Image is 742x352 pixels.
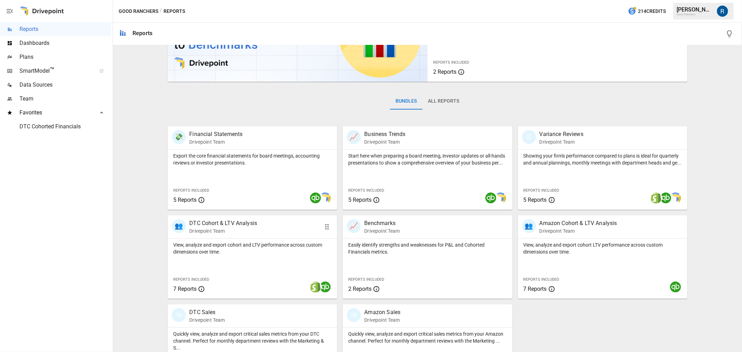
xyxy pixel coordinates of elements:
[189,130,242,138] p: Financial Statements
[364,308,400,317] p: Amazon Sales
[172,308,186,322] div: 🛍
[433,69,456,75] span: 2 Reports
[348,197,372,203] span: 5 Reports
[173,286,197,292] span: 7 Reports
[320,192,331,203] img: smart model
[540,138,583,145] p: Drivepoint Team
[540,219,617,227] p: Amazon Cohort & LTV Analysis
[19,95,111,103] span: Team
[713,1,732,21] button: Roman Romero
[173,152,332,166] p: Export the core financial statements for board meetings, accounting reviews or investor presentat...
[173,188,209,193] span: Reports Included
[364,227,400,234] p: Drivepoint Team
[348,277,384,282] span: Reports Included
[19,25,111,33] span: Reports
[50,66,55,74] span: ™
[524,188,559,193] span: Reports Included
[540,130,583,138] p: Variance Reviews
[433,60,469,65] span: Reports Included
[189,308,225,317] p: DTC Sales
[119,7,158,16] button: Good Ranchers
[677,6,713,13] div: [PERSON_NAME]
[670,192,681,203] img: smart model
[189,317,225,323] p: Drivepoint Team
[189,219,257,227] p: DTC Cohort & LTV Analysis
[364,138,405,145] p: Drivepoint Team
[160,7,162,16] div: /
[19,122,111,131] span: DTC Cohorted Financials
[348,152,506,166] p: Start here when preparing a board meeting, investor updates or all-hands presentations to show a ...
[173,330,332,351] p: Quickly view, analyze and export critical sales metrics from your DTC channel. Perfect for monthl...
[364,317,400,323] p: Drivepoint Team
[19,109,92,117] span: Favorites
[310,192,321,203] img: quickbooks
[660,192,671,203] img: quickbooks
[390,93,422,110] button: Bundles
[172,219,186,233] div: 👥
[189,138,242,145] p: Drivepoint Team
[348,330,506,344] p: Quickly view, analyze and export critical sales metrics from your Amazon channel. Perfect for mon...
[670,281,681,293] img: quickbooks
[19,39,111,47] span: Dashboards
[173,241,332,255] p: View, analyze and export cohort and LTV performance across custom dimensions over time.
[495,192,506,203] img: smart model
[524,152,682,166] p: Showing your firm's performance compared to plans is ideal for quarterly and annual plannings, mo...
[524,241,682,255] p: View, analyze and export cohort LTV performance across custom dimensions over time.
[189,227,257,234] p: Drivepoint Team
[173,197,197,203] span: 5 Reports
[540,227,617,234] p: Drivepoint Team
[522,130,536,144] div: 🗓
[19,81,111,89] span: Data Sources
[348,241,506,255] p: Easily identify strengths and weaknesses for P&L and Cohorted Financials metrics.
[172,130,186,144] div: 💸
[364,219,400,227] p: Benchmarks
[310,281,321,293] img: shopify
[524,197,547,203] span: 5 Reports
[485,192,496,203] img: quickbooks
[347,308,361,322] div: 🛍
[348,188,384,193] span: Reports Included
[638,7,666,16] span: 214 Credits
[320,281,331,293] img: quickbooks
[422,93,465,110] button: All Reports
[347,219,361,233] div: 📈
[173,277,209,282] span: Reports Included
[677,13,713,16] div: Good Ranchers
[19,53,111,61] span: Plans
[364,130,405,138] p: Business Trends
[524,286,547,292] span: 7 Reports
[19,67,92,75] span: SmartModel
[133,30,152,37] div: Reports
[348,286,372,292] span: 2 Reports
[347,130,361,144] div: 📈
[625,5,669,18] button: 214Credits
[717,6,728,17] img: Roman Romero
[651,192,662,203] img: shopify
[524,277,559,282] span: Reports Included
[522,219,536,233] div: 👥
